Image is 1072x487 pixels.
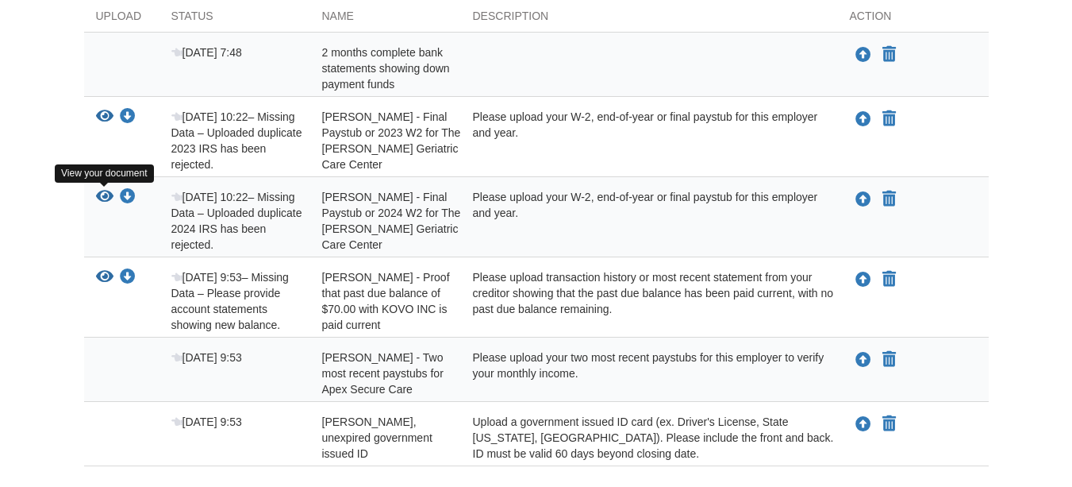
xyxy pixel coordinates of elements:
div: Action [838,8,989,32]
span: [DATE] 9:53 [171,271,242,284]
span: [PERSON_NAME] - Final Paystub or 2023 W2 for The [PERSON_NAME] Geriatric Care Center [322,110,461,171]
button: Upload 2 months complete bank statements showing down payment funds [854,44,873,65]
div: Please upload your W-2, end-of-year or final paystub for this employer and year. [461,109,838,172]
span: [PERSON_NAME], unexpired government issued ID [322,415,432,460]
div: Name [310,8,461,32]
button: Upload Brittney Nolan - Valid, unexpired government issued ID [854,414,873,435]
button: Declare Brittney Nolan - Two most recent paystubs for Apex Secure Care not applicable [881,350,897,369]
a: Download Brittney Nolan - Final Paystub or 2023 W2 for The Garrison Geriatric Care Center [120,111,136,124]
div: Please upload your W-2, end-of-year or final paystub for this employer and year. [461,189,838,253]
button: Upload Brittney Nolan - Final Paystub or 2024 W2 for The Garrison Geriatric Care Center [854,189,873,210]
button: Upload Brittney Nolan - Final Paystub or 2023 W2 for The Garrison Geriatric Care Center [854,109,873,129]
a: Download Brittney Nolan - Final Paystub or 2024 W2 for The Garrison Geriatric Care Center [120,191,136,204]
div: Upload a government issued ID card (ex. Driver's License, State [US_STATE], [GEOGRAPHIC_DATA]). P... [461,414,838,462]
span: [DATE] 9:53 [171,415,242,428]
button: Declare Brittney Nolan - Final Paystub or 2023 W2 for The Garrison Geriatric Care Center not appl... [881,110,897,129]
a: Download Brittney Nolan - Proof that past due balance of $70.00 with KOVO INC is paid current [120,272,136,284]
div: Upload [84,8,159,32]
span: [PERSON_NAME] - Final Paystub or 2024 W2 for The [PERSON_NAME] Geriatric Care Center [322,191,461,251]
span: 2 months complete bank statements showing down payment funds [322,46,450,91]
button: Declare Brittney Nolan - Proof that past due balance of $70.00 with KOVO INC is paid current not ... [881,270,897,289]
div: Please upload transaction history or most recent statement from your creditor showing that the pa... [461,269,838,333]
button: View Brittney Nolan - Proof that past due balance of $70.00 with KOVO INC is paid current [96,269,113,286]
div: – Missing Data – Please provide account statements showing new balance. [159,269,310,333]
span: [DATE] 10:22 [171,110,248,123]
button: Upload Brittney Nolan - Two most recent paystubs for Apex Secure Care [854,350,873,370]
span: [DATE] 9:53 [171,351,242,364]
span: [PERSON_NAME] - Proof that past due balance of $70.00 with KOVO INC is paid current [322,271,450,331]
button: View Brittney Nolan - Final Paystub or 2023 W2 for The Garrison Geriatric Care Center [96,109,113,126]
button: Declare 2 months complete bank statements showing down payment funds not applicable [881,45,897,64]
button: View Brittney Nolan - Final Paystub or 2024 W2 for The Garrison Geriatric Care Center [96,189,113,206]
div: – Missing Data – Uploaded duplicate 2024 IRS has been rejected. [159,189,310,253]
div: View your document [55,164,154,183]
button: Upload Brittney Nolan - Proof that past due balance of $70.00 with KOVO INC is paid current [854,269,873,290]
span: [PERSON_NAME] - Two most recent paystubs for Apex Secure Care [322,351,444,396]
div: Please upload your two most recent paystubs for this employer to verify your monthly income. [461,350,838,397]
span: [DATE] 7:48 [171,46,242,59]
div: Description [461,8,838,32]
button: Declare Brittney Nolan - Valid, unexpired government issued ID not applicable [881,415,897,434]
div: – Missing Data – Uploaded duplicate 2023 IRS has been rejected. [159,109,310,172]
span: [DATE] 10:22 [171,191,248,203]
button: Declare Brittney Nolan - Final Paystub or 2024 W2 for The Garrison Geriatric Care Center not appl... [881,190,897,209]
div: Status [159,8,310,32]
